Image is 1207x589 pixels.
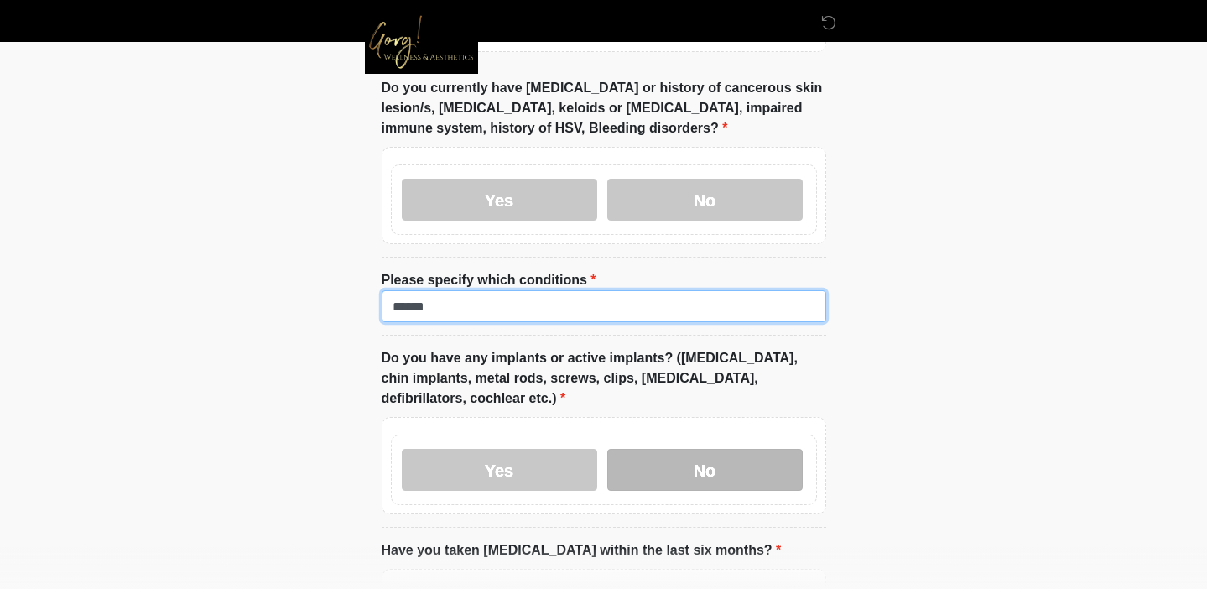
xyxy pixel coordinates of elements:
[402,179,597,221] label: Yes
[402,449,597,491] label: Yes
[365,13,479,74] img: Gorg! Wellness & Aesthetics Logo
[382,270,596,290] label: Please specify which conditions
[382,348,826,409] label: Do you have any implants or active implants? ([MEDICAL_DATA], chin implants, metal rods, screws, ...
[607,449,803,491] label: No
[607,179,803,221] label: No
[382,78,826,138] label: Do you currently have [MEDICAL_DATA] or history of cancerous skin lesion/s, [MEDICAL_DATA], keloi...
[382,540,782,560] label: Have you taken [MEDICAL_DATA] within the last six months?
